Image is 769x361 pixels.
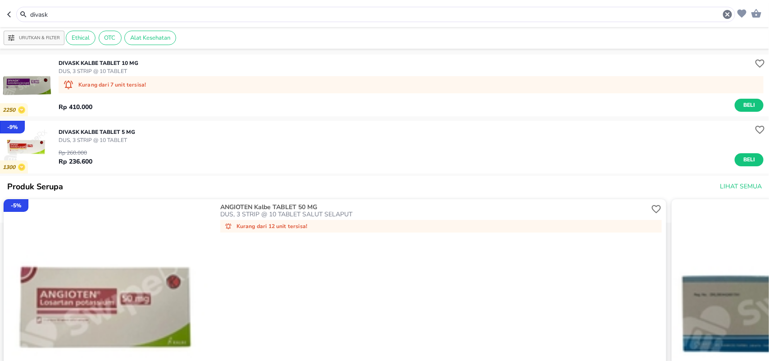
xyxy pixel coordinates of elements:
[59,136,135,144] p: DUS, 3 STRIP @ 10 TABLET
[11,201,21,210] p: - 5 %
[59,67,138,75] p: DUS, 3 STRIP @ 10 TABLET
[220,211,649,218] p: DUS, 3 STRIP @ 10 TABLET SALUT SELAPUT
[7,123,18,131] p: - 9 %
[735,99,764,112] button: Beli
[29,10,722,19] input: Cari 4000+ produk di sini
[59,102,92,112] p: Rp 410.000
[19,35,60,41] p: Urutkan & Filter
[3,107,18,114] p: 2250
[99,31,122,45] div: OTC
[66,31,96,45] div: Ethical
[59,149,92,157] p: Rp 260.000
[220,220,662,233] div: Kurang dari 12 unit tersisa!
[99,34,121,42] span: OTC
[742,155,757,165] span: Beli
[66,34,95,42] span: Ethical
[59,128,135,136] p: DIVASK Kalbe TABLET 5 MG
[720,181,762,192] span: Lihat Semua
[220,204,647,211] p: ANGIOTEN Kalbe TABLET 50 MG
[59,76,764,93] div: Kurang dari 7 unit tersisa!
[716,178,764,195] button: Lihat Semua
[742,101,757,110] span: Beli
[59,59,138,67] p: DIVASK Kalbe TABLET 10 MG
[59,157,92,166] p: Rp 236.600
[3,164,18,171] p: 1300
[4,31,64,45] button: Urutkan & Filter
[125,34,176,42] span: Alat Kesehatan
[735,153,764,166] button: Beli
[124,31,176,45] div: Alat Kesehatan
